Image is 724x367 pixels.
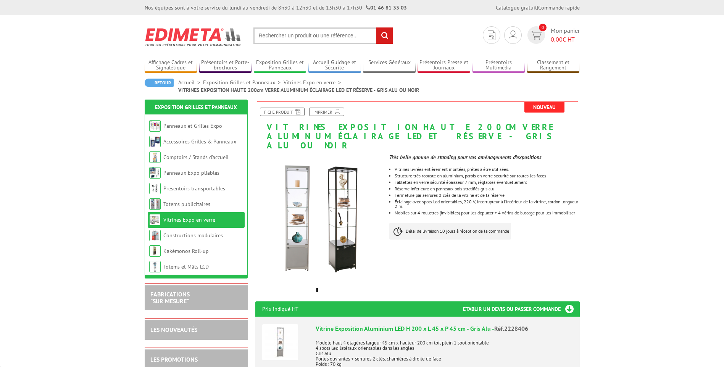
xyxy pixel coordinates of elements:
[149,120,161,132] img: Panneaux et Grilles Expo
[260,108,305,116] a: Fiche produit
[496,4,537,11] a: Catalogue gratuit
[149,245,161,257] img: Kakémonos Roll-up
[395,167,579,172] p: Vitrines livrées entièrement montées, prêtes à être utilisées.
[163,169,219,176] a: Panneaux Expo pliables
[389,154,542,161] em: Très belle gamme de standing pour vos aménagements d’expositions
[199,59,252,72] a: Présentoirs et Porte-brochures
[163,201,210,208] a: Totems publicitaires
[309,108,344,116] a: Imprimer
[150,326,197,333] a: LES NOUVEAUTÉS
[149,151,161,163] img: Comptoirs / Stands d'accueil
[395,200,579,209] p: Éclairage avec spots Led orientables, 220 V, interrupteur à l’intérieur de la vitrine, cordon lon...
[366,4,407,11] strong: 01 46 81 33 03
[149,198,161,210] img: Totems publicitaires
[150,356,198,363] a: LES PROMOTIONS
[250,101,585,150] h1: VITRINES EXPOSITION HAUTE 200cm VERRE ALUMINIUM ÉCLAIRAGE LED ET RÉSERVE - GRIS ALU OU NOIR
[496,4,580,11] div: |
[463,301,580,317] h3: Etablir un devis ou passer commande
[203,79,284,86] a: Exposition Grilles et Panneaux
[418,59,470,72] a: Présentoirs Presse et Journaux
[163,232,223,239] a: Constructions modulaires
[524,102,564,113] span: Nouveau
[150,290,190,305] a: FABRICATIONS"Sur Mesure"
[395,180,579,185] p: Tablettes en verre sécurité épaisseur 7 mm, réglables éventuellement
[149,214,161,225] img: Vitrines Expo en verre
[395,174,579,178] p: Structure très robuste en aluminium, parois en verre sécurité sur toutes les faces
[262,324,298,360] img: Vitrine Exposition Aluminium LED H 200 x L 45 x P 45 cm - Gris Alu
[163,216,215,223] a: Vitrines Expo en verre
[376,27,393,44] input: rechercher
[538,4,580,11] a: Commande rapide
[494,325,528,332] span: Réf.2228406
[163,185,225,192] a: Présentoirs transportables
[363,59,416,72] a: Services Généraux
[262,301,298,317] p: Prix indiqué HT
[395,187,579,191] p: Réserve inférieure en panneaux bois stratifiés gris alu
[145,59,197,72] a: Affichage Cadres et Signalétique
[308,59,361,72] a: Accueil Guidage et Sécurité
[149,183,161,194] img: Présentoirs transportables
[551,35,563,43] span: 0,00
[149,261,161,272] img: Totems et Mâts LCD
[551,35,580,44] span: € HT
[145,23,242,51] img: Edimeta
[145,79,174,87] a: Retour
[178,86,419,94] li: VITRINES EXPOSITION HAUTE 200cm VERRE ALUMINIUM ÉCLAIRAGE LED ET RÉSERVE - GRIS ALU OU NOIR
[178,79,203,86] a: Accueil
[163,263,209,270] a: Totems et Mâts LCD
[255,154,384,283] img: vitrine_exposition_verre_verticale_loquet_gris_aluminium_noir_laque_2228406.jpg
[163,138,236,145] a: Accessoires Grilles & Panneaux
[149,136,161,147] img: Accessoires Grilles & Panneaux
[526,26,580,44] a: devis rapide 0 Mon panier 0,00€ HT
[509,31,517,40] img: devis rapide
[316,335,573,367] p: Modèle haut 4 étagères largeur 45 cm x hauteur 200 cm toit plein 1 spot orientable 4 spots Led la...
[488,31,495,40] img: devis rapide
[163,122,222,129] a: Panneaux et Grilles Expo
[253,27,393,44] input: Rechercher un produit ou une référence...
[284,79,344,86] a: Vitrines Expo en verre
[395,211,579,215] p: Mobiles sur 4 roulettes (invisibles) pour les déplacer + 4 vérins de blocage pour les immobiliser
[163,248,209,254] a: Kakémonos Roll-up
[527,59,580,72] a: Classement et Rangement
[149,230,161,241] img: Constructions modulaires
[531,31,542,40] img: devis rapide
[472,59,525,72] a: Présentoirs Multimédia
[254,59,306,72] a: Exposition Grilles et Panneaux
[395,193,579,198] p: Fermeture par serrures 2 clés de la vitrine et de la réserve
[539,24,547,31] span: 0
[163,154,229,161] a: Comptoirs / Stands d'accueil
[551,26,580,44] span: Mon panier
[389,223,511,240] p: Délai de livraison 10 jours à réception de la commande
[145,4,407,11] div: Nos équipes sont à votre service du lundi au vendredi de 8h30 à 12h30 et de 13h30 à 17h30
[316,324,573,333] div: Vitrine Exposition Aluminium LED H 200 x L 45 x P 45 cm - Gris Alu -
[155,104,237,111] a: Exposition Grilles et Panneaux
[149,167,161,179] img: Panneaux Expo pliables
